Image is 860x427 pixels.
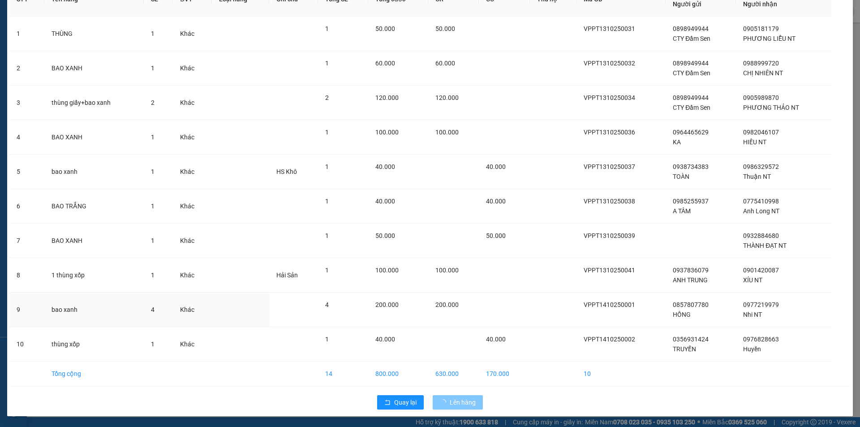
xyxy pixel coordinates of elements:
span: CHỊ NHIÊN NT [743,69,783,77]
td: Tổng cộng [44,362,144,386]
span: 50.000 [486,232,506,239]
span: A TÂM [673,207,691,215]
span: 0988999720 [743,60,779,67]
td: 4 [9,120,44,155]
td: 10 [9,327,44,362]
span: 0982046107 [743,129,779,136]
span: Huyền [743,345,761,353]
span: 60.000 [375,60,395,67]
td: 14 [318,362,368,386]
td: BAO TRẮNG [44,189,144,224]
span: 1 [151,65,155,72]
span: 0986329572 [743,163,779,170]
span: 0985255937 [673,198,709,205]
td: bao xanh [44,293,144,327]
span: Người nhận [743,0,777,8]
td: 3 [9,86,44,120]
span: 1 [151,203,155,210]
td: BAO XANH [44,51,144,86]
td: 8 [9,258,44,293]
td: thùng giấy+bao xanh [44,86,144,120]
span: 1 [325,25,329,32]
span: 0964465629 [673,129,709,136]
span: 4 [325,301,329,308]
span: 1 [325,60,329,67]
span: 4 [151,306,155,313]
span: 40.000 [486,163,506,170]
button: rollbackQuay lại [377,395,424,410]
span: HIẾU NT [743,138,766,146]
span: Người gửi [673,0,701,8]
span: 0905181179 [743,25,779,32]
span: Thuận NT [743,173,771,180]
span: Anh Long NT [743,207,779,215]
span: 40.000 [375,198,395,205]
span: 0898949944 [673,60,709,67]
span: 60.000 [435,60,455,67]
span: VPPT1310250034 [584,94,635,101]
span: 120.000 [375,94,399,101]
span: PHƯƠNG LIỄU NT [743,35,795,42]
td: 9 [9,293,44,327]
td: Khác [173,293,212,327]
span: 0905989870 [743,94,779,101]
span: 50.000 [375,232,395,239]
span: 1 [151,168,155,175]
span: 0857807780 [673,301,709,308]
span: 1 [151,237,155,244]
span: 1 [151,30,155,37]
span: 0977219979 [743,301,779,308]
span: 50.000 [435,25,455,32]
span: 2 [151,99,155,106]
span: 1 [325,232,329,239]
td: Khác [173,327,212,362]
span: 200.000 [375,301,399,308]
span: 100.000 [435,129,459,136]
span: 100.000 [375,129,399,136]
span: 1 [325,163,329,170]
td: Khác [173,86,212,120]
td: Khác [173,155,212,189]
span: 1 [151,341,155,348]
span: 1 [325,129,329,136]
td: 6 [9,189,44,224]
td: Khác [173,224,212,258]
td: Khác [173,17,212,51]
td: 1 [9,17,44,51]
span: 40.000 [486,198,506,205]
span: CTY Đầm Sen [673,35,710,42]
span: 0898949944 [673,25,709,32]
span: TRUYỀN [673,345,696,353]
td: Khác [173,258,212,293]
td: thùng xốp [44,327,144,362]
span: Lên hàng [450,397,476,407]
span: 0976828663 [743,336,779,343]
span: VPPT1410250002 [584,336,635,343]
span: HS Khô [276,168,297,175]
td: 5 [9,155,44,189]
span: 0932884680 [743,232,779,239]
span: 0898949944 [673,94,709,101]
span: VPPT1310250037 [584,163,635,170]
span: PHƯƠNG THẢO NT [743,104,799,111]
td: THÙNG [44,17,144,51]
td: 1 thùng xốp [44,258,144,293]
span: rollback [384,399,391,406]
span: 1 [325,336,329,343]
td: BAO XANH [44,120,144,155]
span: HỒNG [673,311,691,318]
span: 1 [151,134,155,141]
span: VPPT1310250032 [584,60,635,67]
span: Nhi NT [743,311,762,318]
span: XÍU NT [743,276,762,284]
td: 170.000 [479,362,530,386]
span: 200.000 [435,301,459,308]
span: VPPT1310250039 [584,232,635,239]
span: 40.000 [486,336,506,343]
span: 120.000 [435,94,459,101]
span: 1 [325,198,329,205]
span: Quay lại [394,397,417,407]
td: 7 [9,224,44,258]
button: Lên hàng [433,395,483,410]
span: VPPT1310250038 [584,198,635,205]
